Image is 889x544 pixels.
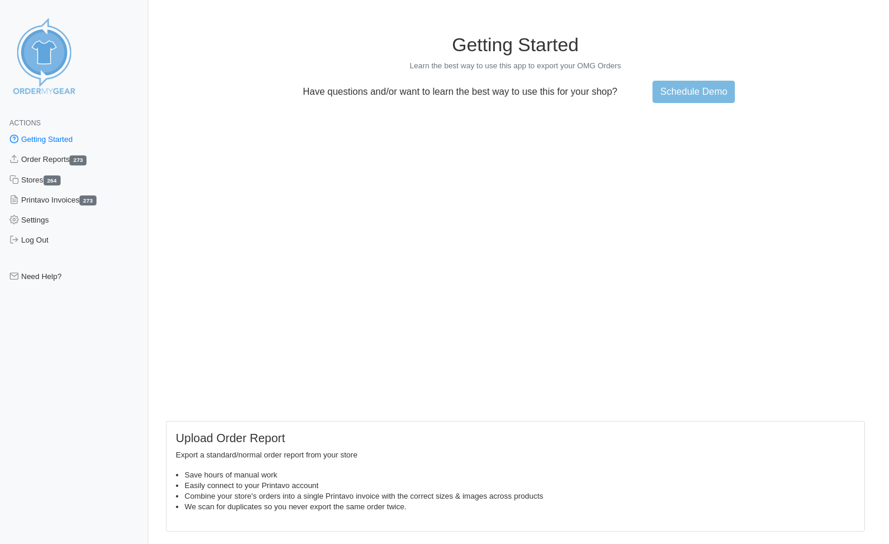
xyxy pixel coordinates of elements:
h1: Getting Started [166,34,865,56]
span: Actions [9,119,41,127]
span: 273 [69,155,86,165]
span: 273 [79,195,96,205]
li: Save hours of manual work [185,470,855,480]
li: Combine your store's orders into a single Printavo invoice with the correct sizes & images across... [185,491,855,502]
p: Have questions and/or want to learn the best way to use this for your shop? [296,87,625,97]
p: Export a standard/normal order report from your store [176,450,855,460]
li: Easily connect to your Printavo account [185,480,855,491]
h5: Upload Order Report [176,431,855,445]
p: Learn the best way to use this app to export your OMG Orders [166,61,865,71]
span: 264 [44,175,61,185]
li: We scan for duplicates so you never export the same order twice. [185,502,855,512]
a: Schedule Demo [652,81,735,103]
